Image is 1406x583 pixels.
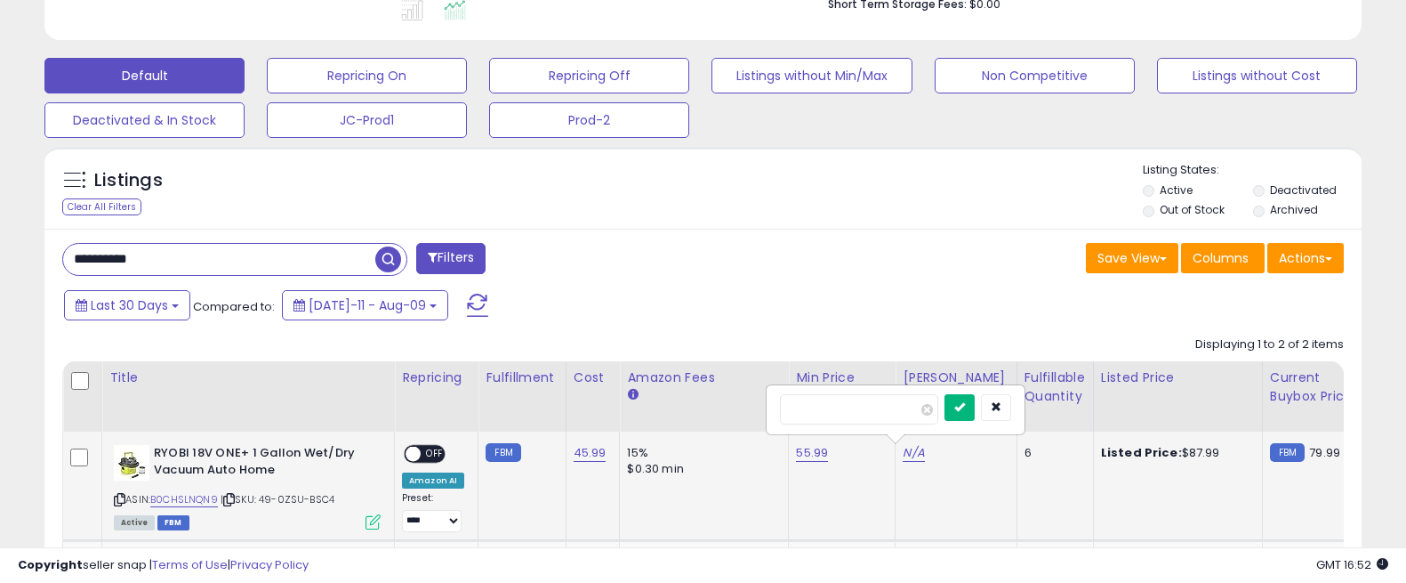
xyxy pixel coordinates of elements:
a: 55.99 [796,444,828,462]
label: Active [1160,182,1193,198]
div: 15% [627,445,775,461]
div: Listed Price [1101,368,1255,387]
a: N/A [903,444,924,462]
button: Repricing Off [489,58,689,93]
button: Save View [1086,243,1178,273]
small: Amazon Fees. [627,387,638,403]
span: [DATE]-11 - Aug-09 [309,296,426,314]
span: | SKU: 49-0ZSU-BSC4 [221,492,334,506]
span: Columns [1193,249,1249,267]
strong: Copyright [18,556,83,573]
span: FBM [157,515,189,530]
div: Displaying 1 to 2 of 2 items [1195,336,1344,353]
div: Amazon Fees [627,368,781,387]
small: FBM [486,443,520,462]
button: Listings without Cost [1157,58,1357,93]
p: Listing States: [1143,162,1362,179]
div: seller snap | | [18,557,309,574]
button: Filters [416,243,486,274]
div: Repricing [402,368,470,387]
div: Min Price [796,368,888,387]
button: Columns [1181,243,1265,273]
div: Fulfillment [486,368,558,387]
a: 45.99 [574,444,607,462]
span: Last 30 Days [91,296,168,314]
div: Clear All Filters [62,198,141,215]
h5: Listings [94,168,163,193]
button: Non Competitive [935,58,1135,93]
label: Archived [1270,202,1318,217]
div: [PERSON_NAME] [903,368,1008,387]
label: Deactivated [1270,182,1337,198]
div: Cost [574,368,613,387]
span: 79.99 [1309,444,1340,461]
a: Privacy Policy [230,556,309,573]
button: Deactivated & In Stock [44,102,245,138]
div: ASIN: [114,445,381,528]
button: Actions [1267,243,1344,273]
small: FBM [1270,443,1305,462]
button: Listings without Min/Max [711,58,912,93]
a: B0CHSLNQN9 [150,492,218,507]
div: Fulfillable Quantity [1024,368,1086,406]
img: 41b8hv5JdvL._SL40_.jpg [114,445,149,481]
button: Default [44,58,245,93]
div: $0.30 min [627,461,775,477]
button: Last 30 Days [64,290,190,320]
span: OFF [421,447,449,462]
div: Preset: [402,492,464,532]
label: Out of Stock [1160,202,1225,217]
div: Current Buybox Price [1270,368,1362,406]
button: Repricing On [267,58,467,93]
span: 2025-09-9 16:52 GMT [1316,556,1388,573]
b: RYOBI 18V ONE+ 1 Gallon Wet/Dry Vacuum Auto Home [154,445,370,482]
button: JC-Prod1 [267,102,467,138]
div: Amazon AI [402,473,464,489]
div: Title [109,368,387,387]
div: $87.99 [1101,445,1249,461]
span: Compared to: [193,298,275,315]
a: Terms of Use [152,556,228,573]
button: Prod-2 [489,102,689,138]
span: All listings currently available for purchase on Amazon [114,515,155,530]
b: Listed Price: [1101,444,1182,461]
div: 6 [1024,445,1080,461]
button: [DATE]-11 - Aug-09 [282,290,448,320]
